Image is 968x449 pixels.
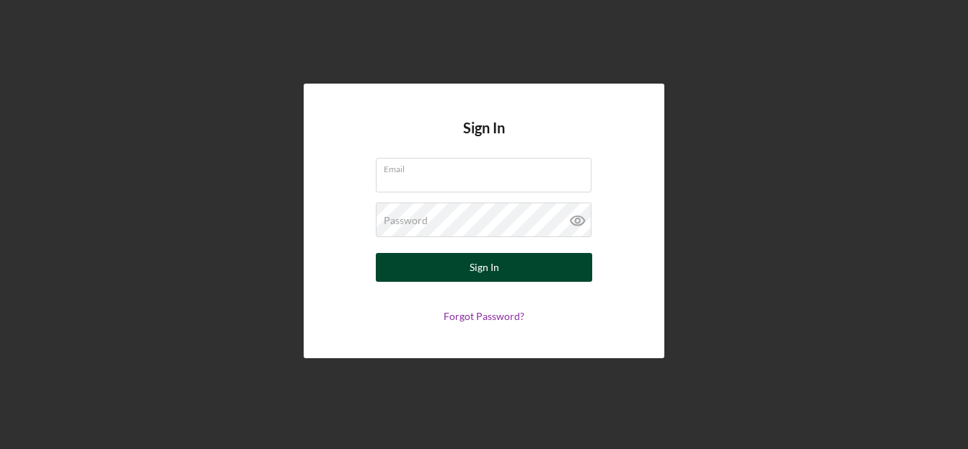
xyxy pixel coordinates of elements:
[384,215,428,226] label: Password
[463,120,505,158] h4: Sign In
[376,253,592,282] button: Sign In
[384,159,591,174] label: Email
[444,310,524,322] a: Forgot Password?
[470,253,499,282] div: Sign In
